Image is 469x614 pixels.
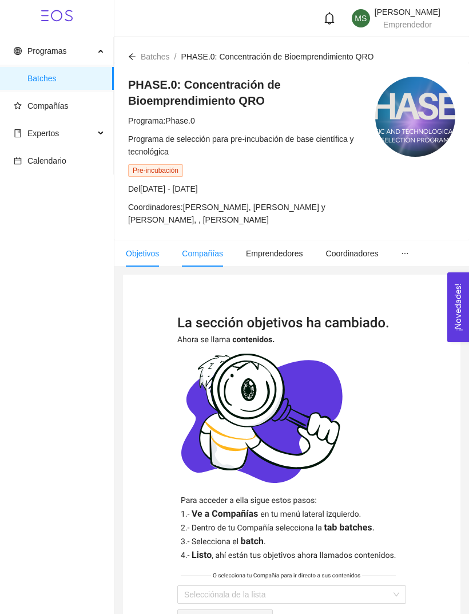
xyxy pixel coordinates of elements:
[14,47,22,55] span: global
[181,52,373,61] span: PHASE.0: Concentración de Bioemprendimiento QRO
[128,77,364,109] h4: PHASE.0: Concentración de Bioemprendimiento QRO
[246,249,303,258] span: Emprendedores
[141,52,170,61] span: Batches
[27,67,105,90] span: Batches
[383,20,432,29] span: Emprendedor
[27,101,69,110] span: Compañías
[128,184,198,193] span: Del [DATE] - [DATE]
[27,156,66,165] span: Calendario
[447,272,469,342] button: Open Feedback Widget
[128,53,136,61] span: arrow-left
[14,129,22,137] span: book
[14,102,22,110] span: star
[182,249,223,258] span: Compañías
[27,129,59,138] span: Expertos
[401,249,409,258] span: ellipsis
[174,52,177,61] span: /
[14,157,22,165] span: calendar
[128,164,183,177] span: Pre-incubación
[128,116,195,125] span: Programa: Phase.0
[375,7,440,17] span: [PERSON_NAME]
[323,12,336,25] span: bell
[128,134,354,156] span: Programa de selección para pre-incubación de base científica y tecnológica
[177,317,406,585] img: redireccionamiento.7b00f663.svg
[326,249,379,258] span: Coordinadores
[126,249,159,258] span: Objetivos
[355,9,367,27] span: MS
[128,203,325,224] span: Coordinadores: [PERSON_NAME], [PERSON_NAME] y [PERSON_NAME], , [PERSON_NAME]
[27,46,66,56] span: Programas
